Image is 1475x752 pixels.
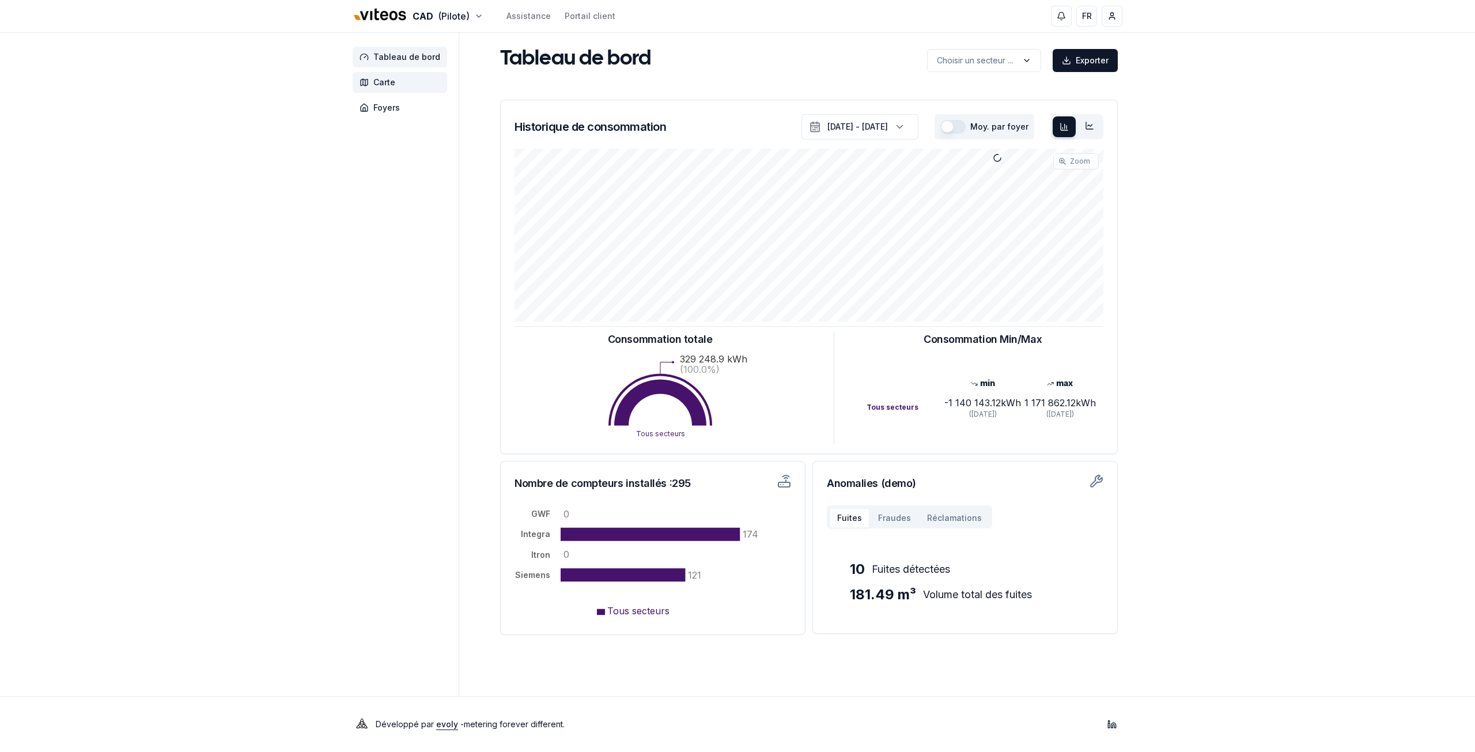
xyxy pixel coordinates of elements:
[923,587,1032,603] span: Volume total des fuites
[607,605,670,617] span: Tous secteurs
[506,10,551,22] a: Assistance
[872,561,950,577] span: Fuites détectées
[919,508,990,528] button: Réclamations
[353,1,408,29] img: Viteos - CAD Logo
[531,550,550,560] tspan: Itron
[353,97,452,118] a: Foyers
[970,123,1028,131] label: Moy. par foyer
[373,51,440,63] span: Tableau de bord
[1022,410,1099,419] div: ([DATE])
[827,475,1103,492] h3: Anomalies (demo)
[531,509,550,519] tspan: GWF
[743,528,758,540] tspan: 174
[1070,157,1090,166] span: Zoom
[1022,396,1099,410] div: 1 171 862.12 kWh
[436,719,458,729] a: evoly
[927,49,1041,72] button: label
[563,549,569,560] tspan: 0
[944,377,1021,389] div: min
[1082,10,1092,22] span: FR
[680,364,720,375] text: (100.0%)
[376,716,565,732] p: Développé par - metering forever different .
[373,77,395,88] span: Carte
[937,55,1013,66] p: Choisir un secteur ...
[608,331,712,347] h3: Consommation totale
[827,121,888,133] div: [DATE] - [DATE]
[850,585,916,604] span: 181.49 m³
[680,353,747,365] text: 329 248.9 kWh
[1076,6,1097,27] button: FR
[413,9,433,23] span: CAD
[521,529,550,539] tspan: Integra
[565,10,615,22] a: Portail client
[636,429,684,438] text: Tous secteurs
[563,508,569,520] tspan: 0
[353,4,483,29] button: CAD(Pilote)
[353,715,371,734] img: Evoly Logo
[924,331,1042,347] h3: Consommation Min/Max
[353,72,452,93] a: Carte
[829,508,870,528] button: Fuites
[944,410,1021,419] div: ([DATE])
[867,403,944,412] div: Tous secteurs
[850,560,865,579] span: 10
[500,48,651,71] h1: Tableau de bord
[1022,377,1099,389] div: max
[515,475,714,492] h3: Nombre de compteurs installés : 295
[688,569,701,581] tspan: 121
[438,9,470,23] span: (Pilote)
[515,119,666,135] h3: Historique de consommation
[870,508,919,528] button: Fraudes
[353,47,452,67] a: Tableau de bord
[1053,49,1118,72] button: Exporter
[373,102,400,114] span: Foyers
[515,570,550,580] tspan: Siemens
[944,396,1021,410] div: -1 140 143.12 kWh
[801,114,918,139] button: [DATE] - [DATE]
